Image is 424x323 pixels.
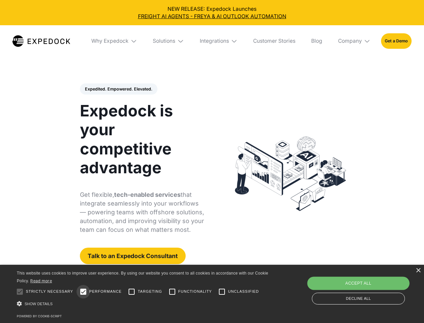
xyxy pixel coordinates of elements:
[17,299,271,309] div: Show details
[307,277,409,290] div: Accept all
[17,314,62,318] a: Powered by cookie-script
[248,25,300,57] a: Customer Stories
[333,25,376,57] div: Company
[338,38,362,44] div: Company
[148,25,189,57] div: Solutions
[312,250,424,323] iframe: Chat Widget
[228,289,259,294] span: Unclassified
[200,38,229,44] div: Integrations
[80,190,204,234] p: Get flexible, that integrate seamlessly into your workflows — powering teams with offshore soluti...
[153,38,175,44] div: Solutions
[5,5,419,20] div: NEW RELEASE: Expedock Launches
[138,289,162,294] span: Targeting
[26,289,73,294] span: Strictly necessary
[30,278,52,283] a: Read more
[80,248,186,264] a: Talk to an Expedock Consultant
[5,13,419,20] a: FREIGHT AI AGENTS - FREYA & AI OUTLOOK AUTOMATION
[178,289,212,294] span: Functionality
[89,289,122,294] span: Performance
[114,191,181,198] strong: tech-enabled services
[381,33,412,48] a: Get a Demo
[194,25,243,57] div: Integrations
[17,271,268,283] span: This website uses cookies to improve user experience. By using our website you consent to all coo...
[86,25,142,57] div: Why Expedock
[80,101,204,177] h1: Expedock is your competitive advantage
[91,38,129,44] div: Why Expedock
[306,25,327,57] a: Blog
[25,302,53,306] span: Show details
